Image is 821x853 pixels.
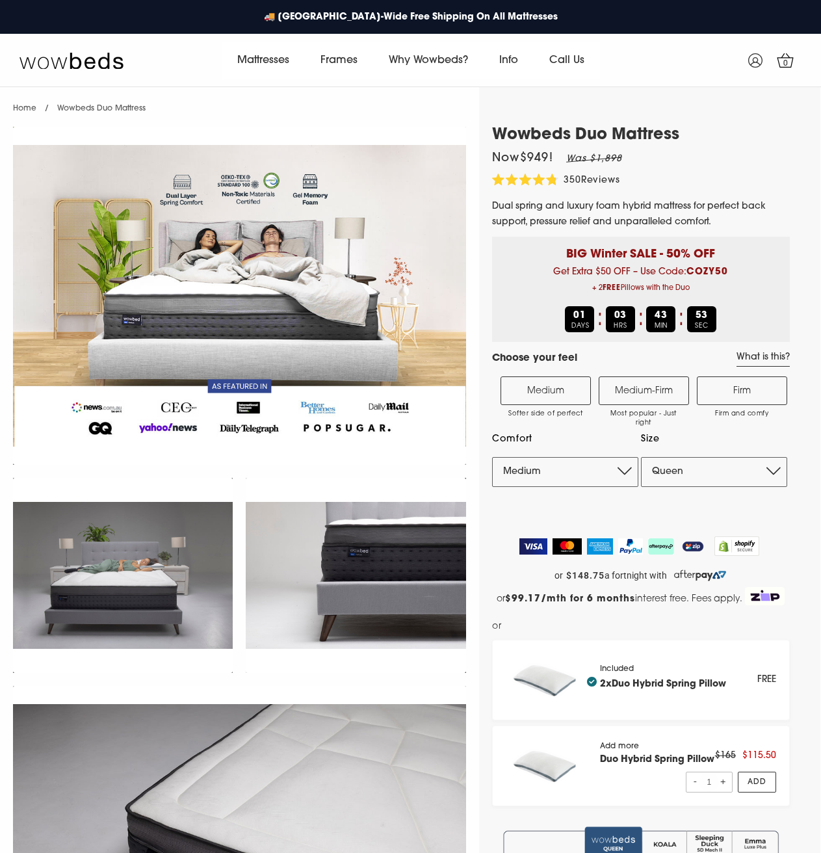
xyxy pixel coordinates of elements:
[506,739,587,793] img: pillow_140x.png
[715,751,736,761] span: $165
[305,42,373,79] a: Frames
[696,311,709,321] b: 53
[679,538,707,555] img: ZipPay Logo
[492,126,790,145] h1: Wowbeds Duo Mattress
[373,42,484,79] a: Why Wowbeds?
[506,653,587,707] img: pillow_140x.png
[484,42,534,79] a: Info
[757,672,776,688] div: FREE
[600,755,714,765] a: Duo Hybrid Spring Pillow
[779,57,792,70] span: 0
[704,410,780,419] span: Firm and comfy
[492,431,638,447] label: Comfort
[600,664,726,695] div: Included
[534,42,600,79] a: Call Us
[603,285,621,292] b: FREE
[257,4,564,31] a: 🚚 [GEOGRAPHIC_DATA]-Wide Free Shipping On All Mattresses
[57,105,146,112] span: Wowbeds Duo Mattress
[502,237,780,263] p: BIG Winter SALE - 50% OFF
[508,410,584,419] span: Softer side of perfect
[554,570,563,581] span: or
[492,202,766,227] span: Dual spring and luxury foam hybrid mattress for perfect back support, pressure relief and unparal...
[13,87,146,120] nav: breadcrumbs
[606,306,635,332] div: HRS
[45,105,49,112] span: /
[492,618,502,635] span: or
[719,772,727,791] span: +
[605,570,667,581] span: a fortnight with
[492,352,577,367] h4: Choose your feel
[769,44,801,77] a: 0
[714,536,760,556] img: Shopify secure badge
[742,751,776,761] span: $115.50
[648,538,674,555] img: AfterPay Logo
[566,154,622,164] em: Was $1,898
[641,431,787,447] label: Size
[692,772,699,791] span: -
[736,352,790,367] a: What is this?
[646,306,675,332] div: MIN
[20,51,124,70] img: Wow Beds Logo
[587,538,614,555] img: American Express Logo
[502,267,780,296] span: Get Extra $50 OFF – Use Code:
[492,566,790,585] a: or $148.75 a fortnight with
[612,679,726,689] a: Duo Hybrid Spring Pillow
[618,538,643,555] img: PayPal Logo
[519,538,547,555] img: Visa Logo
[502,280,780,296] span: + 2 Pillows with the Duo
[745,587,785,605] img: Zip Logo
[553,538,582,555] img: MasterCard Logo
[655,311,668,321] b: 43
[565,306,594,332] div: DAYS
[13,105,36,112] a: Home
[687,306,716,332] div: SEC
[581,176,621,185] span: Reviews
[738,772,776,793] a: Add
[566,570,605,581] strong: $148.75
[573,311,586,321] b: 01
[501,376,591,405] label: Medium
[587,677,726,690] h4: 2x
[564,176,581,185] span: 350
[614,311,627,321] b: 03
[492,153,553,164] span: Now $949 !
[686,267,728,277] b: COZY50
[599,376,689,405] label: Medium-Firm
[697,376,787,405] label: Firm
[222,42,305,79] a: Mattresses
[606,410,682,428] span: Most popular - Just right
[600,742,714,790] div: Add more
[497,594,742,604] span: or interest free. Fees apply.
[505,594,635,604] strong: $99.17/mth for 6 months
